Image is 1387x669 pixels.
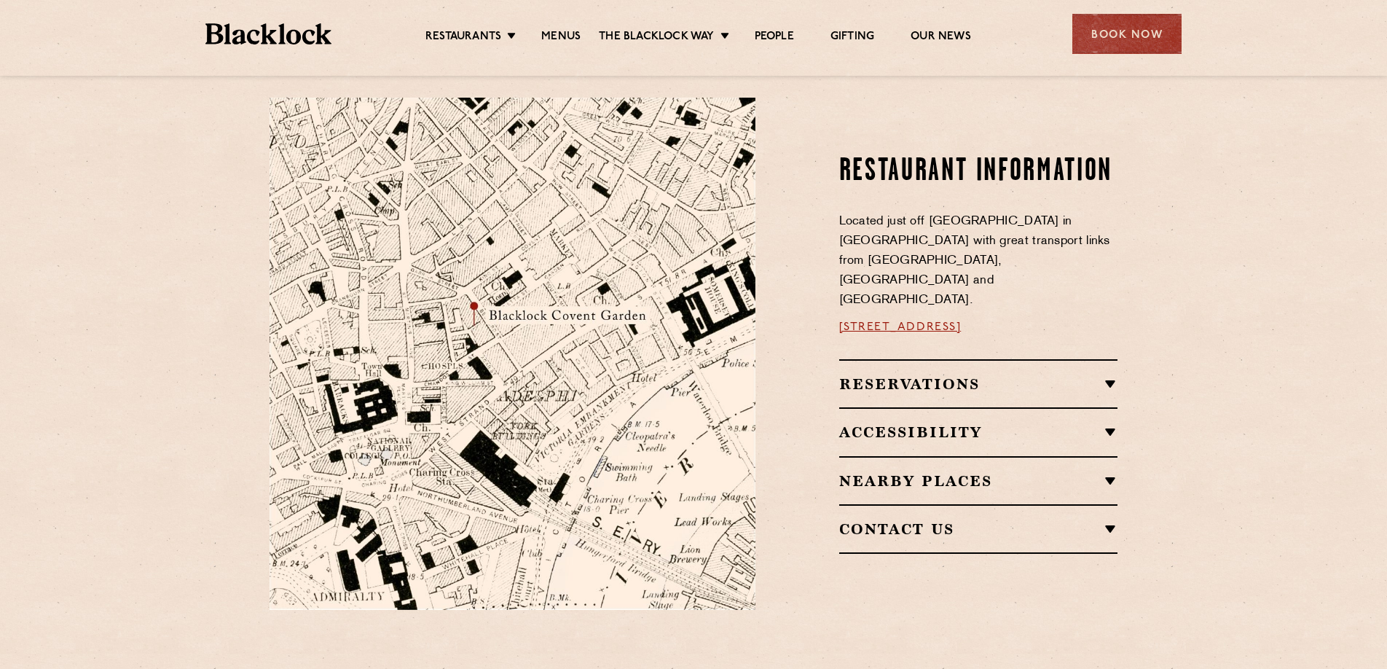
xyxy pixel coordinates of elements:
h2: Accessibility [839,423,1118,441]
a: Gifting [830,30,874,46]
img: BL_Textured_Logo-footer-cropped.svg [205,23,331,44]
a: Restaurants [425,30,501,46]
h2: Reservations [839,375,1118,393]
span: Located just off [GEOGRAPHIC_DATA] in [GEOGRAPHIC_DATA] with great transport links from [GEOGRAPH... [839,216,1110,306]
div: Book Now [1072,14,1182,54]
a: The Blacklock Way [599,30,714,46]
h2: Contact Us [839,520,1118,538]
a: Our News [911,30,971,46]
a: [STREET_ADDRESS] [839,321,962,333]
h2: Nearby Places [839,472,1118,490]
img: svg%3E [599,474,803,610]
h2: Restaurant information [839,154,1118,190]
a: Menus [541,30,581,46]
a: People [755,30,794,46]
